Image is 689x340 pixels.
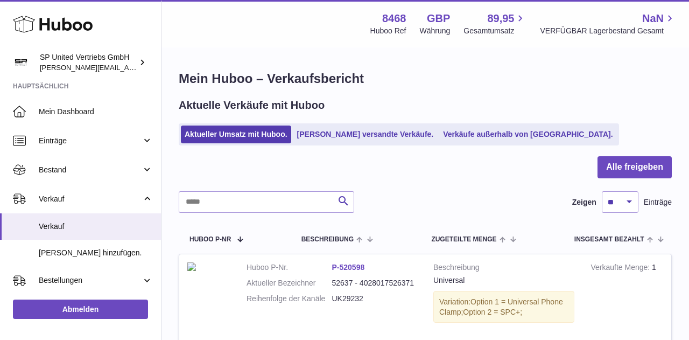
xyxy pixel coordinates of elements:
[420,26,451,36] div: Währung
[332,294,418,304] dd: UK29232
[179,98,325,113] h2: Aktuelle Verkäufe mit Huboo
[431,236,496,243] span: ZUGETEILTE Menge
[247,278,332,288] dt: Aktueller Bezeichner
[574,236,644,243] span: Insgesamt bezahlt
[642,11,664,26] span: NaN
[181,126,291,143] a: Aktueller Umsatz mit Huboo.
[39,107,153,117] span: Mein Dashboard
[39,221,153,232] span: Verkauf
[187,262,196,271] img: UniversalInterface_plus_onPhone.jpg
[179,70,672,87] h1: Mein Huboo – Verkaufsbericht
[540,11,676,36] a: NaN VERFÜGBAR Lagerbestand Gesamt
[13,54,29,71] img: tim@sp-united.com
[382,11,406,26] strong: 8468
[301,236,354,243] span: Beschreibung
[439,297,563,316] span: Option 1 = Universal Phone Clamp;
[463,11,526,36] a: 89,95 Gesamtumsatz
[332,263,365,272] a: P-520598
[590,263,652,274] strong: Verkaufte Menge
[487,11,514,26] span: 89,95
[572,197,596,207] label: Zeigen
[433,275,574,286] div: Universal
[189,236,231,243] span: Huboo P-Nr
[433,262,574,275] strong: Beschreibung
[39,248,153,258] span: [PERSON_NAME] hinzufügen.
[644,197,672,207] span: Einträge
[433,291,574,323] div: Variation:
[582,254,671,337] td: 1
[39,194,142,204] span: Verkauf
[40,63,216,72] span: [PERSON_NAME][EMAIL_ADDRESS][DOMAIN_NAME]
[370,26,406,36] div: Huboo Ref
[247,262,332,273] dt: Huboo P-Nr.
[13,300,148,319] a: Abmelden
[40,52,137,73] div: SP United Vertriebs GmbH
[293,126,438,143] a: [PERSON_NAME] versandte Verkäufe.
[597,156,672,178] button: Alle freigeben
[247,294,332,304] dt: Reihenfolge der Kanäle
[39,165,142,175] span: Bestand
[39,275,142,286] span: Bestellungen
[463,26,526,36] span: Gesamtumsatz
[540,26,676,36] span: VERFÜGBAR Lagerbestand Gesamt
[463,308,522,316] span: Option 2 = SPC+;
[332,278,418,288] dd: 52637 - 4028017526371
[439,126,616,143] a: Verkäufe außerhalb von [GEOGRAPHIC_DATA].
[427,11,450,26] strong: GBP
[39,136,142,146] span: Einträge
